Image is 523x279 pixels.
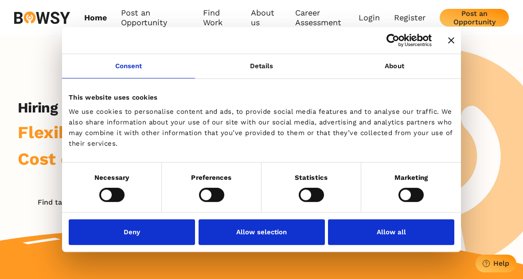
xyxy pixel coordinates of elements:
button: Help [476,255,516,272]
div: Find talent [38,198,76,206]
strong: Necessary [94,174,129,182]
a: Usercentrics Cookiebot - opens in a new window [354,34,432,47]
a: About [328,54,461,78]
a: Login [359,13,380,23]
div: This website uses cookies [69,92,454,103]
button: Close banner [448,37,454,43]
button: Allow all [328,219,454,245]
a: Career Assessment [295,8,359,28]
strong: Preferences [191,174,231,182]
a: Home [84,8,107,28]
button: Find talent [18,193,95,211]
span: Flexible. [18,122,90,142]
strong: Statistics [295,174,328,182]
strong: Marketing [394,174,428,182]
a: Consent [62,54,195,78]
button: Allow selection [199,219,325,245]
h2: Hiring made simple. [18,99,152,116]
div: Post an Opportunity [447,9,502,26]
a: Register [394,13,425,23]
button: Post an Opportunity [440,9,509,27]
div: Help [493,259,509,267]
button: Deny [69,219,195,245]
img: svg%3e [14,12,70,23]
div: We use cookies to personalise content and ads, to provide social media features and to analyse ou... [69,106,454,149]
a: Details [195,54,328,78]
span: Cost effective. [18,149,141,169]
